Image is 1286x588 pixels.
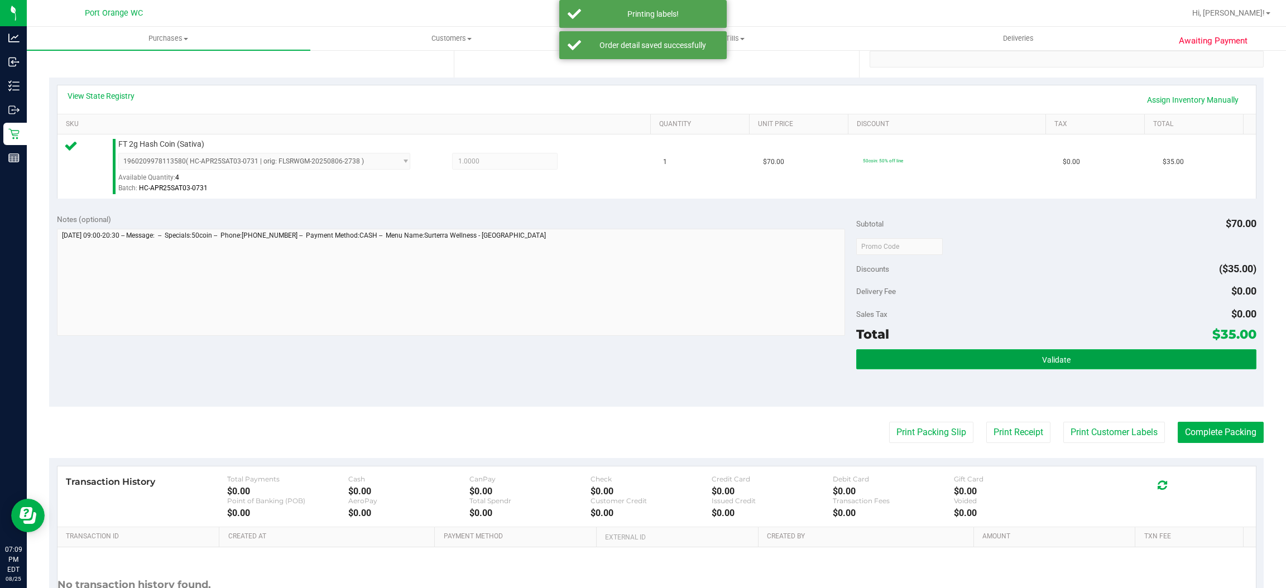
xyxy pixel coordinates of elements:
[833,508,954,518] div: $0.00
[348,475,469,483] div: Cash
[1178,422,1264,443] button: Complete Packing
[5,575,22,583] p: 08/25
[596,527,758,547] th: External ID
[227,497,348,505] div: Point of Banking (POB)
[311,33,593,44] span: Customers
[469,475,591,483] div: CanPay
[863,158,903,163] span: 50coin: 50% off line
[1226,218,1256,229] span: $70.00
[8,32,20,44] inline-svg: Analytics
[1153,120,1239,129] a: Total
[57,215,111,224] span: Notes (optional)
[587,40,718,51] div: Order detail saved successfully
[767,532,970,541] a: Created By
[469,508,591,518] div: $0.00
[1140,90,1246,109] a: Assign Inventory Manually
[8,152,20,163] inline-svg: Reports
[139,184,208,192] span: HC-APR25SAT03-0731
[1063,157,1080,167] span: $0.00
[27,33,310,44] span: Purchases
[593,27,877,50] a: Tills
[856,259,889,279] span: Discounts
[587,8,718,20] div: Printing labels!
[348,508,469,518] div: $0.00
[591,486,712,497] div: $0.00
[5,544,22,575] p: 07:09 PM EDT
[1179,35,1247,47] span: Awaiting Payment
[857,120,1041,129] a: Discount
[591,475,712,483] div: Check
[348,497,469,505] div: AeroPay
[8,104,20,115] inline-svg: Outbound
[712,508,833,518] div: $0.00
[856,287,896,296] span: Delivery Fee
[228,532,431,541] a: Created At
[348,486,469,497] div: $0.00
[1212,326,1256,342] span: $35.00
[591,508,712,518] div: $0.00
[118,184,137,192] span: Batch:
[1231,308,1256,320] span: $0.00
[712,486,833,497] div: $0.00
[1144,532,1239,541] a: Txn Fee
[856,310,887,319] span: Sales Tax
[227,508,348,518] div: $0.00
[763,157,784,167] span: $70.00
[68,90,135,102] a: View State Registry
[712,497,833,505] div: Issued Credit
[712,475,833,483] div: Credit Card
[856,219,884,228] span: Subtotal
[954,508,1075,518] div: $0.00
[27,27,310,50] a: Purchases
[85,8,143,18] span: Port Orange WC
[118,139,204,150] span: FT 2g Hash Coin (Sativa)
[1054,120,1140,129] a: Tax
[227,486,348,497] div: $0.00
[877,27,1160,50] a: Deliveries
[227,475,348,483] div: Total Payments
[833,486,954,497] div: $0.00
[1231,285,1256,297] span: $0.00
[175,173,179,181] span: 4
[469,486,591,497] div: $0.00
[663,157,667,167] span: 1
[889,422,973,443] button: Print Packing Slip
[1163,157,1184,167] span: $35.00
[659,120,745,129] a: Quantity
[11,499,45,532] iframe: Resource center
[986,422,1050,443] button: Print Receipt
[118,170,426,191] div: Available Quantity:
[1063,422,1165,443] button: Print Customer Labels
[591,497,712,505] div: Customer Credit
[8,80,20,91] inline-svg: Inventory
[856,326,889,342] span: Total
[310,27,594,50] a: Customers
[444,532,592,541] a: Payment Method
[833,497,954,505] div: Transaction Fees
[833,475,954,483] div: Debit Card
[856,349,1256,369] button: Validate
[954,497,1075,505] div: Voided
[469,497,591,505] div: Total Spendr
[66,532,215,541] a: Transaction ID
[1042,355,1071,364] span: Validate
[8,56,20,68] inline-svg: Inbound
[954,486,1075,497] div: $0.00
[8,128,20,139] inline-svg: Retail
[988,33,1049,44] span: Deliveries
[1219,263,1256,274] span: ($35.00)
[66,120,646,129] a: SKU
[594,33,876,44] span: Tills
[982,532,1131,541] a: Amount
[758,120,843,129] a: Unit Price
[954,475,1075,483] div: Gift Card
[856,238,943,255] input: Promo Code
[1192,8,1265,17] span: Hi, [PERSON_NAME]!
